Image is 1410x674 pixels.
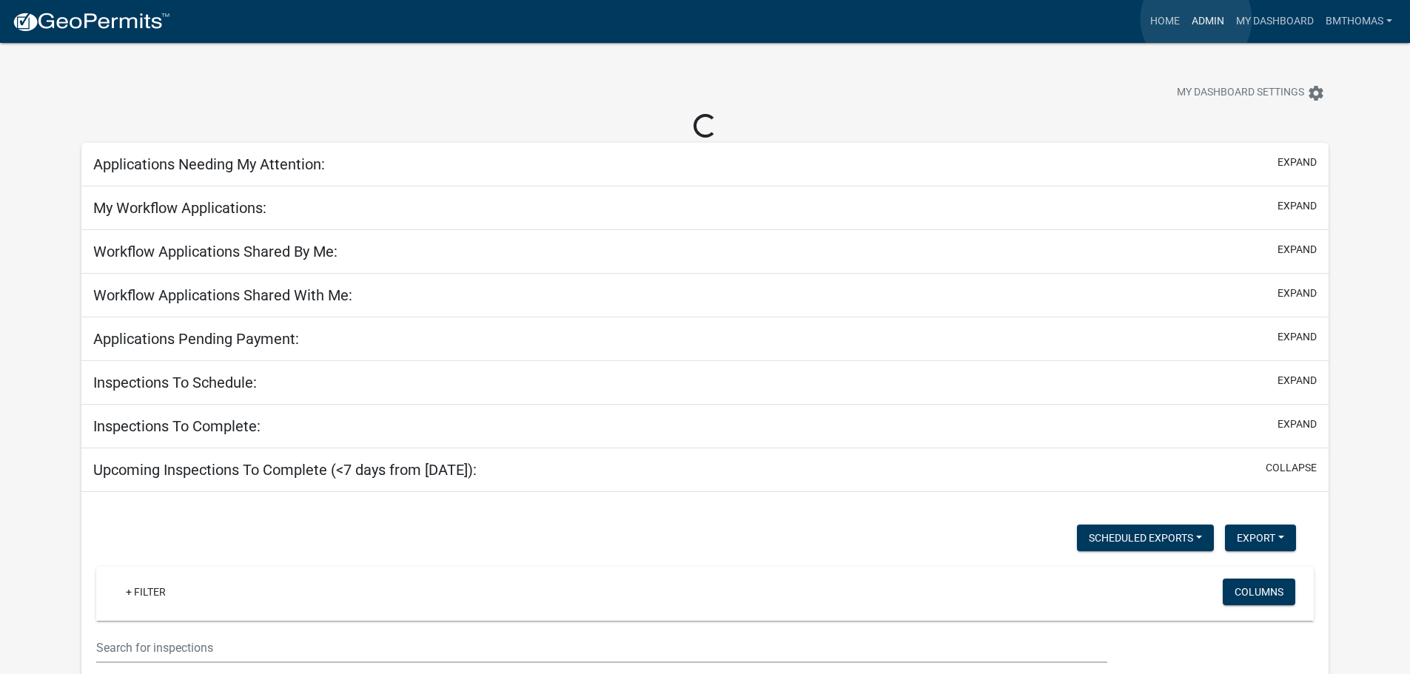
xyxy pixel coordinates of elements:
[1278,155,1317,170] button: expand
[1307,84,1325,102] i: settings
[1278,242,1317,257] button: expand
[1320,7,1398,36] a: bmthomas
[1177,84,1304,102] span: My Dashboard Settings
[1278,373,1317,388] button: expand
[1186,7,1230,36] a: Admin
[1165,78,1337,107] button: My Dashboard Settingssettings
[1223,579,1295,605] button: Columns
[1278,286,1317,301] button: expand
[93,243,338,260] h5: Workflow Applications Shared By Me:
[1144,7,1186,36] a: Home
[1077,525,1214,551] button: Scheduled Exports
[1278,329,1317,345] button: expand
[93,155,325,173] h5: Applications Needing My Attention:
[1266,460,1317,476] button: collapse
[1278,198,1317,214] button: expand
[93,199,266,217] h5: My Workflow Applications:
[93,461,477,479] h5: Upcoming Inspections To Complete (<7 days from [DATE]):
[1278,417,1317,432] button: expand
[93,417,261,435] h5: Inspections To Complete:
[93,374,257,391] h5: Inspections To Schedule:
[114,579,178,605] a: + Filter
[1225,525,1296,551] button: Export
[93,330,299,348] h5: Applications Pending Payment:
[96,633,1107,663] input: Search for inspections
[93,286,352,304] h5: Workflow Applications Shared With Me:
[1230,7,1320,36] a: My Dashboard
